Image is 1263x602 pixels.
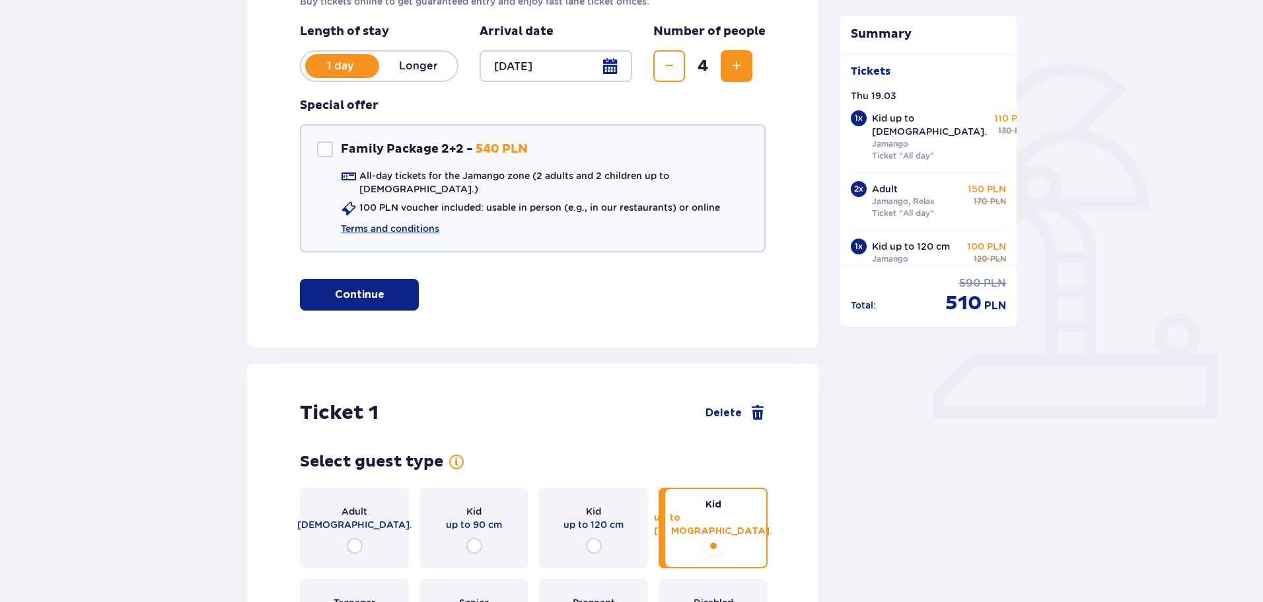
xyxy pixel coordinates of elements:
span: PLN [1015,125,1030,137]
span: up to 90 cm [446,518,502,531]
button: Increase [721,50,752,82]
p: Kid up to [DEMOGRAPHIC_DATA]. [872,112,987,138]
span: 130 [998,125,1012,137]
p: Longer [379,59,457,73]
p: Length of stay [300,24,458,40]
p: 150 PLN [968,182,1006,196]
span: 4 [688,56,718,76]
p: Kid up to 120 cm [872,240,950,253]
p: Total : [851,299,876,312]
span: up to 120 cm [563,518,624,531]
span: 170 [974,196,988,207]
span: PLN [984,299,1006,313]
span: PLN [990,196,1006,207]
h2: Ticket 1 [300,400,379,426]
p: Arrival date [480,24,554,40]
p: Thu 19.03 [851,89,896,102]
h3: Special offer [300,98,379,114]
p: Number of people [653,24,766,40]
p: Ticket "All day" [872,207,934,219]
a: Terms and conditions [341,222,439,235]
span: Kid [586,505,601,518]
p: All-day tickets for the Jamango zone (2 adults and 2 children up to [DEMOGRAPHIC_DATA].) [359,169,748,196]
p: Tickets [851,64,890,79]
p: Jamango, Relax [872,196,935,207]
h3: Select guest type [300,452,443,472]
span: Kid [466,505,482,518]
button: Decrease [653,50,685,82]
span: PLN [990,253,1006,265]
div: 2 x [851,181,867,197]
span: [DEMOGRAPHIC_DATA]. [297,518,412,531]
p: Continue [335,287,384,302]
p: Summary [840,26,1017,42]
p: 110 PLN [994,112,1030,125]
a: Delete [705,405,766,421]
div: 1 x [851,239,867,254]
span: 120 [974,253,988,265]
p: Ticket "All day" [872,150,934,162]
span: 510 [945,291,982,316]
div: 1 x [851,110,867,126]
span: up to [DEMOGRAPHIC_DATA]. [654,511,772,538]
p: Family Package 2+2 - [341,141,473,157]
p: 100 PLN [967,240,1006,253]
p: 100 PLN voucher included: usable in person (e.g., in our restaurants) or online [359,201,720,214]
p: 540 PLN [476,141,528,157]
p: Jamango [872,138,908,150]
button: Continue [300,279,419,311]
span: Kid [705,498,721,511]
span: 590 [959,276,981,291]
span: PLN [984,276,1006,291]
span: Adult [342,505,367,518]
p: Jamango [872,253,908,265]
p: 1 day [301,59,379,73]
span: Delete [705,406,742,420]
p: Adult [872,182,898,196]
